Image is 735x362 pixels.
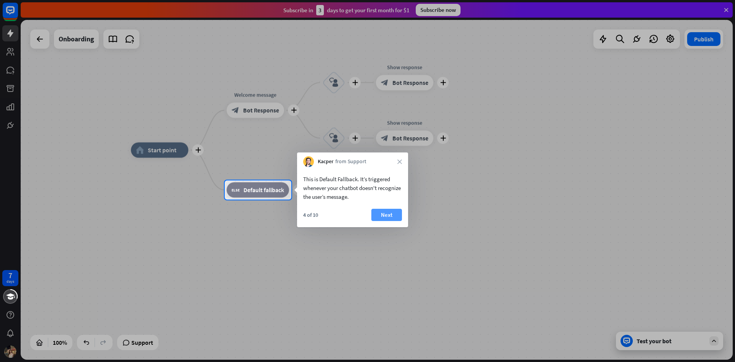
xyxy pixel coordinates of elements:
[397,159,402,164] i: close
[6,3,29,26] button: Open LiveChat chat widget
[303,211,318,218] div: 4 of 10
[303,175,402,201] div: This is Default Fallback. It’s triggered whenever your chatbot doesn't recognize the user’s message.
[371,209,402,221] button: Next
[232,186,240,194] i: block_fallback
[318,158,333,165] span: Kacper
[335,158,366,165] span: from Support
[243,186,284,194] span: Default fallback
